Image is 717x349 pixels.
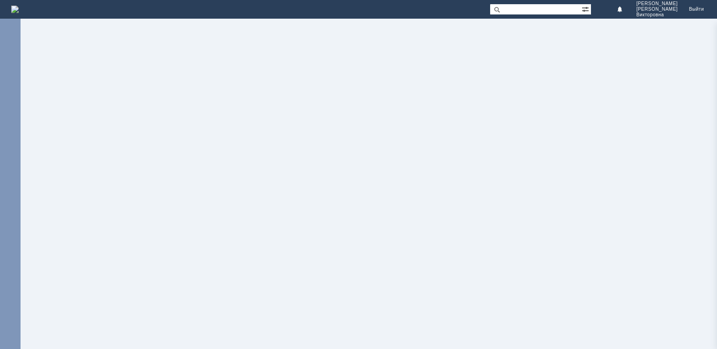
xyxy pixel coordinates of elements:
[636,12,678,18] span: Викторовна
[582,4,591,13] span: Расширенный поиск
[636,1,678,7] span: [PERSON_NAME]
[11,6,19,13] a: Перейти на домашнюю страницу
[636,7,678,12] span: [PERSON_NAME]
[11,6,19,13] img: logo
